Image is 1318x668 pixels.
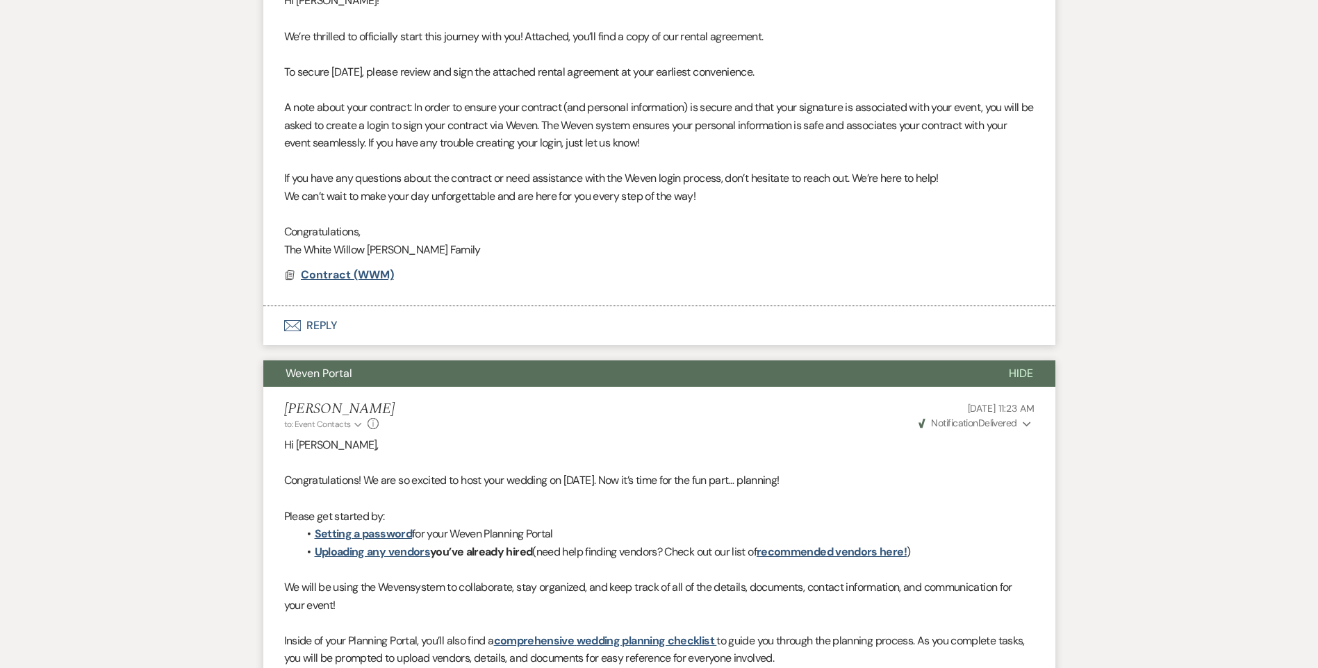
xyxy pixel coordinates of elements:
[919,417,1017,429] span: Delivered
[412,526,553,541] span: for your Weven Planning Portal
[494,633,575,648] a: comprehensive
[987,360,1055,387] button: Hide
[284,437,379,452] span: Hi [PERSON_NAME],
[315,544,431,559] a: Uploading any vendors
[916,416,1034,431] button: NotificationDelivered
[301,267,394,282] span: Contract (WWM)
[284,509,385,524] span: Please get started by:
[284,241,1035,259] p: The White Willow [PERSON_NAME] Family
[577,633,714,648] a: wedding planning checklist
[284,223,1035,241] p: Congratulations,
[907,544,910,559] span: )
[284,633,1025,666] span: to guide you through the planning process. As you complete tasks, you will be prompted to upload ...
[284,187,1035,206] p: We can’t wait to make your day unforgettable and are here for you every step of the way!
[284,401,395,418] h5: [PERSON_NAME]
[263,306,1055,345] button: Reply
[315,544,533,559] strong: you’ve already hired
[284,99,1035,152] p: A note about your contract: In order to ensure your contract (and personal information) is secure...
[532,544,757,559] span: (need help finding vendors? Check out our list of
[263,360,987,387] button: Weven Portal
[284,419,351,430] span: to: Event Contacts
[284,580,1012,612] span: system to collaborate, stay organized, and keep track of all of the details, documents, contact i...
[284,63,1035,81] p: To secure [DATE], please review and sign the attached rental agreement at your earliest convenience.
[1009,366,1033,381] span: Hide
[931,417,978,429] span: Notification
[284,28,1035,46] p: We’re thrilled to officially start this journey with you! Attached, you’ll find a copy of our ren...
[284,633,494,648] span: Inside of your Planning Portal, you’ll also find a
[284,580,410,594] span: We will be using the Weven
[315,526,412,541] a: Setting a password
[286,366,352,381] span: Weven Portal
[301,267,397,283] button: Contract (WWM)
[284,473,780,487] span: Congratulations! We are so excited to host your wedding on [DATE]. Now it’s time for the fun part...
[284,418,364,431] button: to: Event Contacts
[757,544,907,559] a: recommended vendors here!
[284,169,1035,187] p: If you have any questions about the contract or need assistance with the Weven login process, don...
[968,402,1035,415] span: [DATE] 11:23 AM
